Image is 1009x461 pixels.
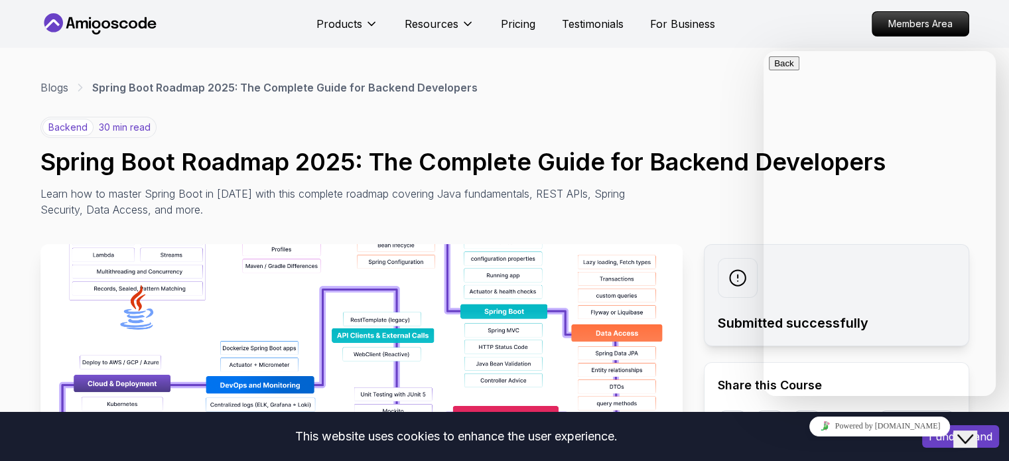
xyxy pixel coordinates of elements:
[40,186,635,218] p: Learn how to master Spring Boot in [DATE] with this complete roadmap covering Java fundamentals, ...
[42,119,94,136] p: backend
[99,121,151,134] p: 30 min read
[953,408,996,448] iframe: chat widget
[405,16,458,32] p: Resources
[316,16,362,32] p: Products
[718,314,955,332] h2: Submitted successfully
[40,149,969,175] h1: Spring Boot Roadmap 2025: The Complete Guide for Backend Developers
[872,12,969,36] p: Members Area
[878,411,955,440] button: Copy link
[718,376,955,395] h2: Share this Course
[501,16,535,32] a: Pricing
[764,411,996,441] iframe: chat widget
[10,422,902,451] div: This website uses cookies to enhance the user experience.
[650,16,715,32] a: For Business
[316,16,378,42] button: Products
[764,51,996,396] iframe: chat widget
[562,16,624,32] a: Testimonials
[872,11,969,36] a: Members Area
[92,80,478,96] p: Spring Boot Roadmap 2025: The Complete Guide for Backend Developers
[40,80,68,96] a: Blogs
[405,16,474,42] button: Resources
